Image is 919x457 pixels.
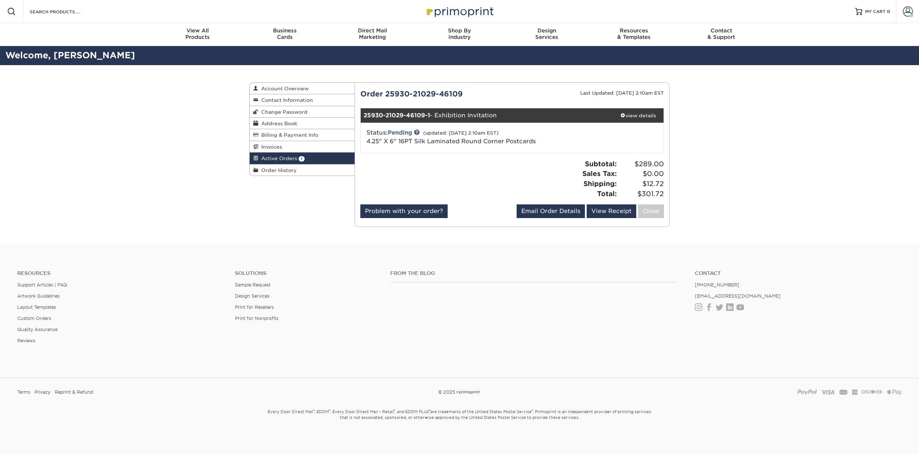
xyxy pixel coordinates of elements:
[585,160,617,168] strong: Subtotal:
[388,129,412,136] a: Pending
[695,293,781,299] a: [EMAIL_ADDRESS][DOMAIN_NAME]
[366,138,536,145] a: 4.25" X 6" 16PT Silk Laminated Round Corner Postcards
[678,27,765,34] span: Contact
[695,282,739,288] a: [PHONE_NUMBER]
[423,130,499,136] small: (updated: [DATE] 2:10am EST)
[17,316,51,321] a: Custom Orders
[695,270,902,276] a: Contact
[258,144,282,150] span: Invoices
[55,387,93,398] a: Reprint & Refund
[503,27,590,40] div: Services
[299,156,305,162] span: 1
[580,90,664,96] small: Last Updated: [DATE] 2:10am EST
[517,204,585,218] a: Email Order Details
[364,112,430,119] strong: 25930-21029-46109-1
[597,190,617,198] strong: Total:
[250,153,355,164] a: Active Orders 1
[235,270,380,276] h4: Solutions
[258,109,308,115] span: Change Password
[241,23,329,46] a: BusinessCards
[329,23,416,46] a: Direct MailMarketing
[416,27,503,40] div: Industry
[258,132,318,138] span: Billing & Payment Info
[329,409,330,412] sup: ®
[17,282,67,288] a: Support Articles | FAQ
[154,27,241,34] span: View All
[34,387,50,398] a: Privacy
[394,409,395,412] sup: ®
[619,159,664,169] span: $289.00
[329,27,416,34] span: Direct Mail
[590,27,678,40] div: & Templates
[329,27,416,40] div: Marketing
[249,406,670,438] small: Every Door Direct Mail , EDDM , Every Door Direct Mail – Retail , and EDDM PLUS are trademarks of...
[17,304,56,310] a: Layout Templates
[865,9,886,15] span: MY CART
[416,27,503,34] span: Shop By
[17,338,35,343] a: Reviews
[613,112,664,119] div: view details
[503,23,590,46] a: DesignServices
[583,180,617,187] strong: Shipping:
[424,4,495,19] img: Primoprint
[313,409,314,412] sup: ®
[235,316,278,321] a: Print for Nonprofits
[361,108,613,123] div: - Exhibition Invitation
[258,167,297,173] span: Order History
[258,155,297,161] span: Active Orders
[154,23,241,46] a: View AllProducts
[429,409,430,412] sup: ®
[587,204,636,218] a: View Receipt
[390,270,675,276] h4: From the Blog
[619,189,664,199] span: $301.72
[590,23,678,46] a: Resources& Templates
[250,164,355,176] a: Order History
[582,169,617,177] strong: Sales Tax:
[678,23,765,46] a: Contact& Support
[250,141,355,153] a: Invoices
[455,389,480,395] img: Primoprint
[17,387,30,398] a: Terms
[154,27,241,40] div: Products
[235,293,269,299] a: Design Services
[360,204,448,218] a: Problem with your order?
[29,7,99,16] input: SEARCH PRODUCTS.....
[258,121,297,126] span: Address Book
[887,9,890,14] span: 0
[310,387,609,398] div: © 2025
[250,94,355,106] a: Contact Information
[250,118,355,129] a: Address Book
[250,129,355,141] a: Billing & Payment Info
[17,293,60,299] a: Artwork Guidelines
[638,204,664,218] a: Close
[532,409,533,412] sup: ®
[250,83,355,94] a: Account Overview
[241,27,329,40] div: Cards
[17,270,224,276] h4: Resources
[235,304,274,310] a: Print for Resellers
[416,23,503,46] a: Shop ByIndustry
[619,169,664,179] span: $0.00
[235,282,271,288] a: Sample Request
[17,327,57,332] a: Quality Assurance
[250,106,355,118] a: Change Password
[613,108,664,123] a: view details
[258,86,309,91] span: Account Overview
[258,97,313,103] span: Contact Information
[590,27,678,34] span: Resources
[241,27,329,34] span: Business
[361,128,563,146] div: Status:
[355,89,512,99] div: Order 25930-21029-46109
[503,27,590,34] span: Design
[619,179,664,189] span: $12.72
[678,27,765,40] div: & Support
